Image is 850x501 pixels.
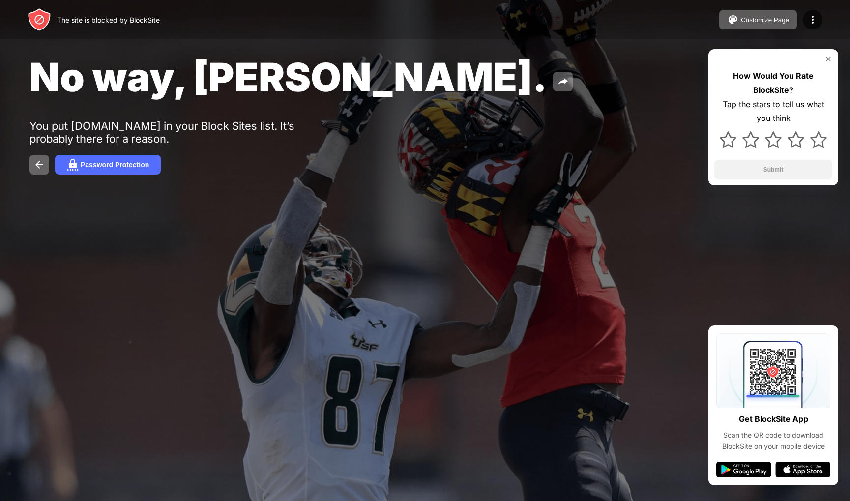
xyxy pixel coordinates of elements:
[727,14,739,26] img: pallet.svg
[67,159,79,171] img: password.svg
[720,131,736,148] img: star.svg
[742,131,759,148] img: star.svg
[29,53,547,101] span: No way, [PERSON_NAME].
[719,10,797,29] button: Customize Page
[28,8,51,31] img: header-logo.svg
[739,412,808,426] div: Get BlockSite App
[716,462,771,477] img: google-play.svg
[33,159,45,171] img: back.svg
[55,155,161,175] button: Password Protection
[810,131,827,148] img: star.svg
[714,69,832,97] div: How Would You Rate BlockSite?
[824,55,832,63] img: rate-us-close.svg
[807,14,819,26] img: menu-icon.svg
[714,97,832,126] div: Tap the stars to tell us what you think
[775,462,830,477] img: app-store.svg
[29,119,333,145] div: You put [DOMAIN_NAME] in your Block Sites list. It’s probably there for a reason.
[741,16,789,24] div: Customize Page
[788,131,804,148] img: star.svg
[81,161,149,169] div: Password Protection
[57,16,160,24] div: The site is blocked by BlockSite
[716,333,830,408] img: qrcode.svg
[716,430,830,452] div: Scan the QR code to download BlockSite on your mobile device
[557,76,569,88] img: share.svg
[765,131,782,148] img: star.svg
[714,160,832,179] button: Submit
